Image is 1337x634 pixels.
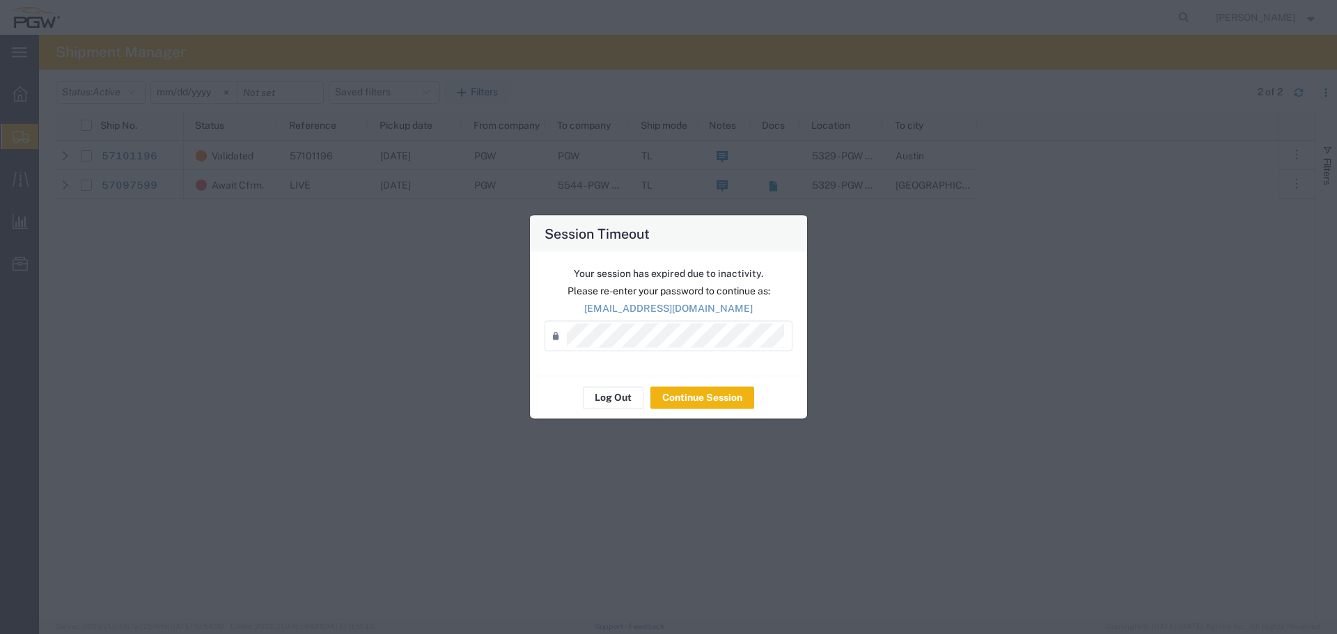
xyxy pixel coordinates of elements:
[545,283,792,298] p: Please re-enter your password to continue as:
[545,266,792,280] p: Your session has expired due to inactivity.
[545,301,792,315] p: [EMAIL_ADDRESS][DOMAIN_NAME]
[650,386,754,409] button: Continue Session
[545,223,650,243] h4: Session Timeout
[583,386,643,409] button: Log Out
